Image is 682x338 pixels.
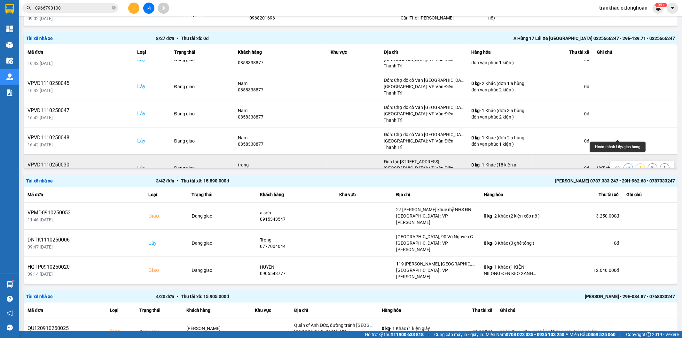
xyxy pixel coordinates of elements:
[27,87,129,94] div: 16:42 [DATE]
[472,107,528,120] div: - 1 Khác (đơn 3 a hùng đón vạn phúc 2 kiện )
[290,303,378,318] th: Địa chỉ
[480,187,544,203] th: Hàng hóa
[137,83,166,90] div: Lấy
[396,234,476,240] div: [GEOGRAPHIC_DATA], 90 Võ Nguyên Giáp, [GEOGRAPHIC_DATA], [GEOGRAPHIC_DATA]
[655,3,667,7] sup: 762
[7,296,13,302] span: question-circle
[112,6,116,10] span: close-circle
[384,158,464,165] div: Đón tại: [STREET_ADDRESS]
[27,217,141,223] div: 11:46 [DATE]
[249,15,338,21] div: 0968201696
[133,44,170,60] th: Loại
[472,134,528,147] div: - 1 Khác (đơn 2 a hùng đón vạn phúc 1 kiện )
[468,44,532,60] th: Hàng hóa
[484,265,492,270] span: 0 kg
[260,264,331,270] div: HUYỀN
[186,325,247,332] div: [PERSON_NAME]
[548,191,619,198] div: Thu tài xế
[484,241,492,246] span: 0 kg
[148,212,184,220] div: Giao
[6,42,13,48] img: warehouse-icon
[260,270,331,277] div: 0905543777
[260,243,331,250] div: 0777004044
[6,58,13,64] img: warehouse-icon
[148,266,184,274] div: Giao
[260,216,331,222] div: 0915343547
[27,6,31,10] span: search
[260,210,331,216] div: a sơn
[472,162,480,167] span: 0 kg
[174,138,230,144] div: Đang giao
[384,77,464,83] div: Đón: Chợ đồ cổ Vạn [GEOGRAPHIC_DATA],[GEOGRAPHIC_DATA],[GEOGRAPHIC_DATA]
[396,267,476,280] div: [GEOGRAPHIC_DATA] : VP [PERSON_NAME]
[24,303,106,318] th: Mã đơn
[183,303,251,318] th: Khách hàng
[174,178,181,183] span: •
[148,239,184,247] div: Lấy
[484,213,492,219] span: 0 kg
[670,5,676,11] span: caret-down
[27,271,141,277] div: 09:14 [DATE]
[536,83,590,90] div: 0 đ
[156,293,416,300] div: 4 / 20 đơn Thu tài xế: 15.905.000 đ
[192,213,253,219] div: Đang giao
[128,3,139,14] button: plus
[384,104,464,111] div: Đón: Chợ đồ cổ Vạn [GEOGRAPHIC_DATA],[GEOGRAPHIC_DATA],[GEOGRAPHIC_DATA]
[26,178,53,183] span: Tài xế nhà xe
[655,5,661,11] img: icon-new-feature
[238,80,323,87] div: Nam
[569,331,615,338] span: Miền Bắc
[137,110,166,118] div: Lấy
[238,107,323,114] div: Nam
[484,264,540,277] div: - 1 Khác (1 KIỆN NILONG ĐEN KEO XANH TRẮNG)
[401,15,481,21] div: Cần Thơ: [PERSON_NAME]
[24,44,133,60] th: Mã đơn
[251,303,290,318] th: Khu vực
[5,4,14,14] img: logo-vxr
[27,161,129,169] div: VPVD1110250030
[174,294,181,299] span: •
[6,26,13,32] img: dashboard-icon
[27,60,129,66] div: 16:42 [DATE]
[384,165,464,178] div: [GEOGRAPHIC_DATA]: VP Văn Điển Thanh Trì
[496,303,678,318] th: Ghi chú
[647,332,651,337] span: copyright
[145,187,188,203] th: Loại
[192,240,253,246] div: Đang giao
[548,213,619,219] div: 3.250.000 đ
[27,80,129,87] div: VPVD1110250045
[238,168,323,174] div: 0945257151
[106,303,136,318] th: Loại
[472,135,480,140] span: 0 kg
[27,15,134,22] div: 09:02 [DATE]
[446,306,492,314] div: Thu tài xế
[415,293,675,300] div: [PERSON_NAME] • 29E-084.87 • 0768333247
[188,187,256,203] th: Trạng thái
[170,44,234,60] th: Trạng thái
[27,236,141,244] div: DNTK1110250006
[27,114,129,121] div: 16:42 [DATE]
[161,6,166,10] span: aim
[335,187,392,203] th: Khu vực
[112,5,116,11] span: close-circle
[156,35,416,42] div: 8 / 27 đơn Thu tài xế: 0 đ
[110,328,132,335] div: Giao
[137,137,166,145] div: Lấy
[384,56,464,69] div: [GEOGRAPHIC_DATA]: VP Văn Điển Thanh Trì
[484,213,540,219] div: - 2 Khác (2 kiện xốp nổ )
[139,328,179,335] div: Đang giao
[156,177,416,184] div: 3 / 42 đơn Thu tài xế: 15.890.000 đ
[472,108,480,113] span: 0 kg
[27,263,141,271] div: HQTP0910250020
[472,80,528,93] div: - 2 Khác (đơn 1 a hùng đón vạn phúc 2 kiện )
[382,326,390,331] span: 0 kg
[590,142,646,152] div: Hoàn thành Lấy/giao hàng
[415,177,675,184] div: [PERSON_NAME] 0787.333.247 • 29H-962.68 • 0787333247
[415,35,675,42] div: A Hùng 17 Lái Xe [GEOGRAPHIC_DATA] 0325666247 • 29E-139.71 • 0325666247
[382,325,438,338] div: - 1 Khác (1 kiện giấy trắng ( giấy in ))
[6,89,13,96] img: solution-icon
[384,131,464,138] div: Đón: Chợ đồ cổ Vạn [GEOGRAPHIC_DATA],[GEOGRAPHIC_DATA],[GEOGRAPHIC_DATA]
[143,3,154,14] button: file-add
[384,138,464,150] div: [GEOGRAPHIC_DATA]: VP Văn Điển Thanh Trì
[234,44,327,60] th: Khách hàng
